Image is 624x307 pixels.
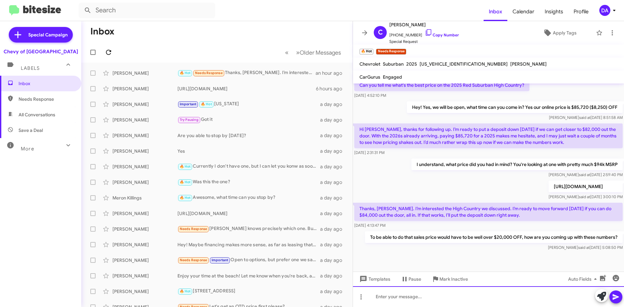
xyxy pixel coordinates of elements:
span: « [285,48,289,57]
div: Enjoy your time at the beach! Let me know when you're back, and we can schedule a visit to explor... [177,273,320,279]
div: a day ago [320,226,347,232]
div: [STREET_ADDRESS] [177,288,320,295]
p: Hey! Yes, we will be open, what time can you come in? Yes our online price is $85,720 ($8,250) OFF [407,101,623,113]
span: Important [212,258,228,262]
button: Pause [396,273,426,285]
div: Chevy of [GEOGRAPHIC_DATA] [4,48,78,55]
a: Inbox [484,2,507,21]
button: Mark Inactive [426,273,473,285]
div: an hour ago [316,70,347,76]
div: [PERSON_NAME] [112,210,177,217]
span: Chevrolet [359,61,380,67]
span: Labels [21,65,40,71]
p: To be able to do that sales price would have to be well over $20,000 OFF, how are you coming up w... [365,231,623,243]
div: a day ago [320,210,347,217]
div: [PERSON_NAME] knows precisely which one. But it's a 2025 white premier. [177,225,320,233]
span: Inbox [19,80,74,87]
div: Open to options, but prefer one we saw with the black grill, moving console/power mirrors are a m... [177,256,320,264]
span: Needs Response [180,227,207,231]
a: Insights [539,2,568,21]
button: Apply Tags [526,27,593,39]
div: [URL][DOMAIN_NAME] [177,85,316,92]
div: Got it [177,116,320,123]
div: Hey! Maybe financing makes more sense, as far as leasing that's the best we can do [177,241,320,248]
div: Was this the one? [177,178,320,186]
span: Special Campaign [28,32,68,38]
span: Mark Inactive [439,273,468,285]
span: 🔥 Hot [180,164,191,169]
div: a day ago [320,148,347,154]
small: Needs Response [376,49,406,55]
div: [PERSON_NAME] [112,132,177,139]
nav: Page navigation example [281,46,345,59]
div: Meron Killings [112,195,177,201]
div: [PERSON_NAME] [112,148,177,154]
a: Special Campaign [9,27,73,43]
span: said at [579,172,590,177]
span: Pause [409,273,421,285]
span: More [21,146,34,152]
span: [PERSON_NAME] [DATE] 8:51:58 AM [549,115,623,120]
div: [PERSON_NAME] [112,117,177,123]
span: [DATE] 2:31:31 PM [354,150,384,155]
a: Copy Number [425,32,459,37]
button: Auto Fields [563,273,604,285]
span: said at [579,115,591,120]
span: [PHONE_NUMBER] [389,29,459,38]
div: a day ago [320,257,347,263]
span: [PERSON_NAME] [389,21,459,29]
span: [US_VEHICLE_IDENTIFICATION_NUMBER] [420,61,508,67]
span: [PERSON_NAME] [DATE] 2:59:40 PM [549,172,623,177]
h1: Inbox [90,26,114,37]
div: Awesome, what time can you stop by? [177,194,320,201]
div: [PERSON_NAME] [112,70,177,76]
div: [URL][DOMAIN_NAME] [177,210,320,217]
span: 🔥 Hot [180,71,191,75]
div: [PERSON_NAME] [112,273,177,279]
div: [PERSON_NAME] [112,288,177,295]
span: Engaged [383,74,402,80]
div: a day ago [320,132,347,139]
div: a day ago [320,179,347,185]
div: 6 hours ago [316,85,347,92]
div: [PERSON_NAME] [112,179,177,185]
small: 🔥 Hot [359,49,373,55]
div: [PERSON_NAME] [112,226,177,232]
button: Previous [281,46,292,59]
input: Search [79,3,215,18]
span: Suburban [383,61,404,67]
div: DA [599,5,610,16]
span: [DATE] 4:13:47 PM [354,223,385,228]
span: Needs Response [195,71,223,75]
div: a day ago [320,195,347,201]
span: C [378,27,383,38]
div: Yes [177,148,320,154]
button: Templates [353,273,396,285]
span: [DATE] 4:52:10 PM [354,93,386,98]
span: 🔥 Hot [180,196,191,200]
span: Auto Fields [568,273,599,285]
span: 🔥 Hot [180,289,191,293]
button: DA [594,5,617,16]
span: Older Messages [300,49,341,56]
button: Next [292,46,345,59]
span: 🔥 Hot [201,102,212,106]
div: a day ago [320,101,347,108]
a: Profile [568,2,594,21]
span: Important [180,102,197,106]
span: [PERSON_NAME] [DATE] 3:00:10 PM [549,194,623,199]
span: Templates [358,273,390,285]
div: a day ago [320,288,347,295]
span: Save a Deal [19,127,43,134]
span: [PERSON_NAME] [510,61,547,67]
p: Can you tell me what's the best price on the 2025 Red Suburban High Country? [354,79,529,91]
span: said at [578,245,590,250]
span: 🔥 Hot [180,180,191,184]
a: Calendar [507,2,539,21]
div: [PERSON_NAME] [112,257,177,263]
div: a day ago [320,117,347,123]
span: said at [579,194,590,199]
